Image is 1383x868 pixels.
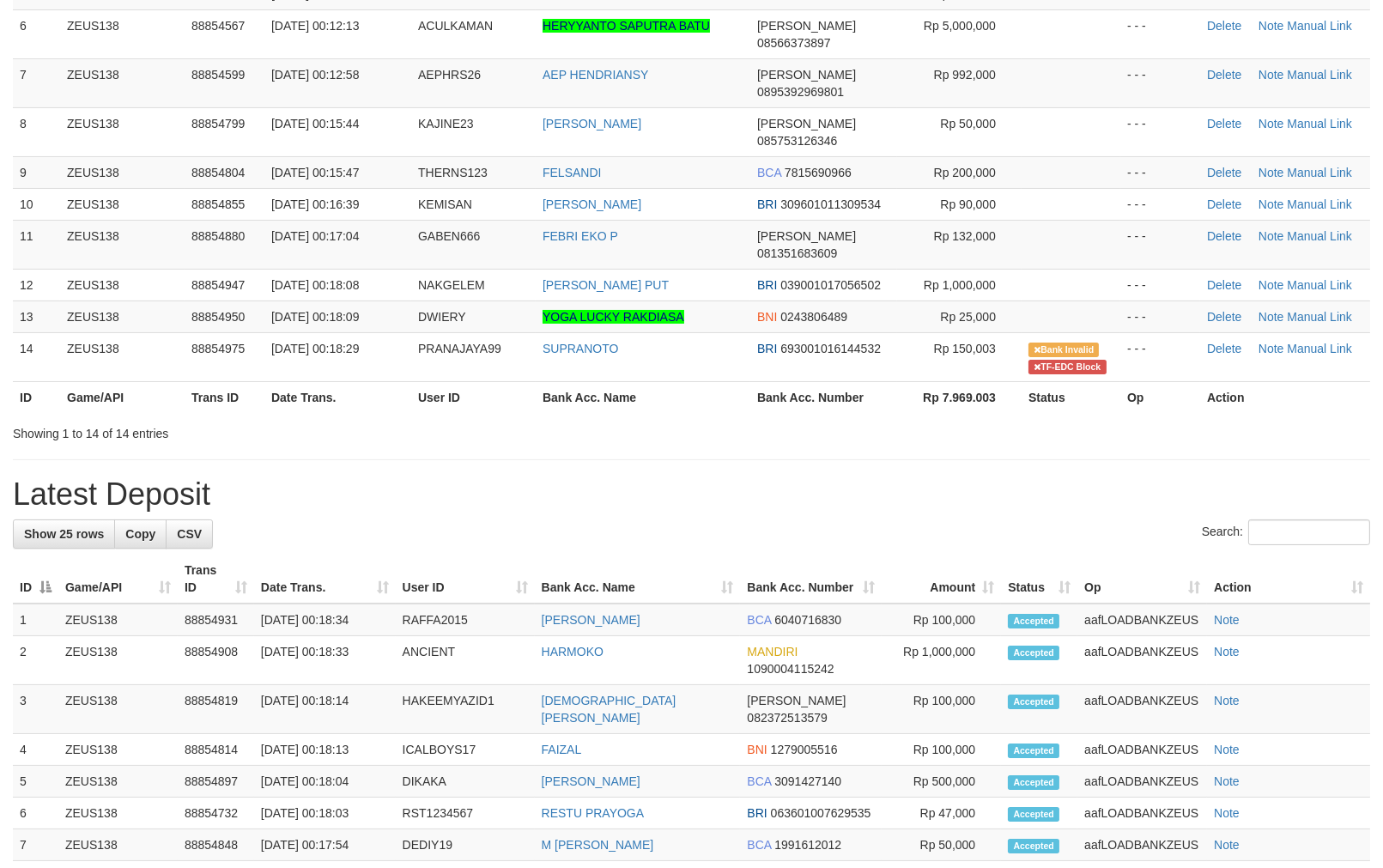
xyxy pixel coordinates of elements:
[191,310,245,324] span: 88854950
[542,743,582,756] a: FAIZAL
[191,229,245,243] span: 88854880
[882,636,1001,685] td: Rp 1,000,000
[757,117,856,131] span: [PERSON_NAME]
[58,766,178,798] td: ZEUS138
[1120,188,1200,220] td: - - -
[543,19,710,33] a: HERYYANTO SAPUTRA BATU
[1120,381,1200,413] th: Op
[13,555,58,604] th: ID: activate to sort column descending
[1214,774,1240,788] a: Note
[1259,342,1284,355] a: Note
[1207,278,1241,292] a: Delete
[542,694,676,725] a: [DEMOGRAPHIC_DATA][PERSON_NAME]
[1120,269,1200,300] td: - - -
[58,555,178,604] th: Game/API: activate to sort column ascending
[13,636,58,685] td: 2
[58,604,178,636] td: ZEUS138
[396,555,535,604] th: User ID: activate to sort column ascending
[1207,166,1241,179] a: Delete
[1214,806,1240,820] a: Note
[13,156,60,188] td: 9
[191,342,245,355] span: 88854975
[191,117,245,131] span: 88854799
[1214,743,1240,756] a: Note
[60,156,185,188] td: ZEUS138
[1120,58,1200,107] td: - - -
[178,604,254,636] td: 88854931
[396,766,535,798] td: DIKAKA
[13,107,60,156] td: 8
[60,381,185,413] th: Game/API
[1287,117,1352,131] a: Manual Link
[114,519,167,549] a: Copy
[934,229,996,243] span: Rp 132,000
[13,798,58,829] td: 6
[271,342,359,355] span: [DATE] 00:18:29
[396,604,535,636] td: RAFFA2015
[271,68,359,82] span: [DATE] 00:12:58
[271,310,359,324] span: [DATE] 00:18:09
[60,220,185,269] td: ZEUS138
[757,134,837,148] span: Copy 085753126346 to clipboard
[254,798,396,829] td: [DATE] 00:18:03
[58,829,178,861] td: ZEUS138
[1287,197,1352,211] a: Manual Link
[1207,19,1241,33] a: Delete
[542,613,640,627] a: [PERSON_NAME]
[882,685,1001,734] td: Rp 100,000
[178,734,254,766] td: 88854814
[780,342,881,355] span: Copy 693001016144532 to clipboard
[254,555,396,604] th: Date Trans.: activate to sort column ascending
[125,527,155,541] span: Copy
[1214,838,1240,852] a: Note
[1077,685,1207,734] td: aafLOADBANKZEUS
[757,68,856,82] span: [PERSON_NAME]
[542,645,604,659] a: HARMOKO
[411,381,536,413] th: User ID
[757,85,844,99] span: Copy 0895392969801 to clipboard
[254,685,396,734] td: [DATE] 00:18:14
[1077,766,1207,798] td: aafLOADBANKZEUS
[780,278,881,292] span: Copy 039001017056502 to clipboard
[1259,19,1284,33] a: Note
[1287,278,1352,292] a: Manual Link
[780,197,881,211] span: Copy 309601011309534 to clipboard
[1120,332,1200,381] td: - - -
[60,269,185,300] td: ZEUS138
[882,829,1001,861] td: Rp 50,000
[1202,519,1370,545] label: Search:
[60,58,185,107] td: ZEUS138
[882,734,1001,766] td: Rp 100,000
[1259,117,1284,131] a: Note
[13,269,60,300] td: 12
[1287,166,1352,179] a: Manual Link
[271,278,359,292] span: [DATE] 00:18:08
[60,9,185,58] td: ZEUS138
[1207,342,1241,355] a: Delete
[271,166,359,179] span: [DATE] 00:15:47
[60,300,185,332] td: ZEUS138
[13,519,115,549] a: Show 25 rows
[543,342,618,355] a: SUPRANOTO
[747,743,767,756] span: BNI
[185,381,264,413] th: Trans ID
[757,278,777,292] span: BRI
[1028,360,1107,374] span: Transfer EDC blocked
[757,19,856,33] span: [PERSON_NAME]
[757,229,856,243] span: [PERSON_NAME]
[543,278,669,292] a: [PERSON_NAME] PUT
[882,604,1001,636] td: Rp 100,000
[1207,229,1241,243] a: Delete
[1259,197,1284,211] a: Note
[1008,695,1059,709] span: Accepted
[418,68,481,82] span: AEPHRS26
[418,342,501,355] span: PRANAJAYA99
[940,117,996,131] span: Rp 50,000
[13,604,58,636] td: 1
[264,381,411,413] th: Date Trans.
[1214,613,1240,627] a: Note
[1287,310,1352,324] a: Manual Link
[1077,636,1207,685] td: aafLOADBANKZEUS
[178,636,254,685] td: 88854908
[1120,300,1200,332] td: - - -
